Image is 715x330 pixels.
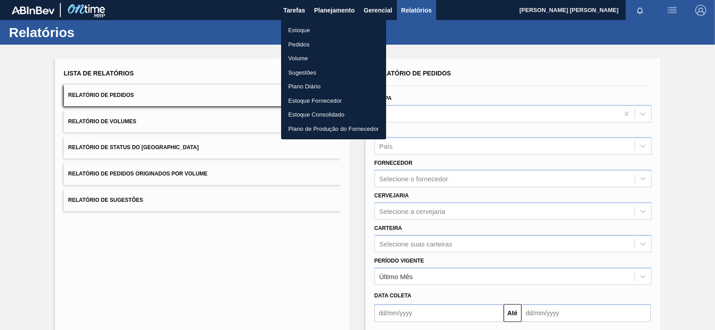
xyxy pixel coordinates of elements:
a: Volume [281,51,386,66]
a: Plano Diário [281,79,386,94]
a: Estoque Fornecedor [281,94,386,108]
a: Estoque Consolidado [281,108,386,122]
a: Sugestões [281,66,386,80]
a: Plano de Produção do Fornecedor [281,122,386,136]
a: Pedidos [281,38,386,52]
a: Estoque [281,23,386,38]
